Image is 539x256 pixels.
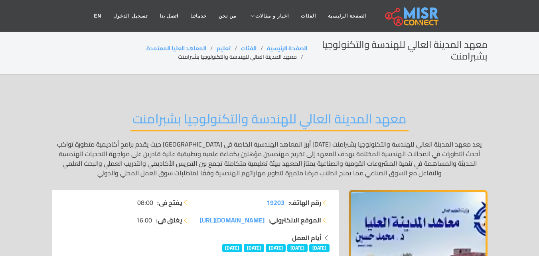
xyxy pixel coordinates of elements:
[154,8,184,24] a: اتصل بنا
[241,43,257,54] a: الفئات
[288,198,321,207] strong: رقم الهاتف:
[200,215,265,225] a: [DOMAIN_NAME][URL]
[322,8,373,24] a: الصفحة الرئيسية
[266,244,286,252] span: [DATE]
[385,6,438,26] img: main.misr_connect
[107,8,153,24] a: تسجيل الدخول
[213,8,242,24] a: من نحن
[130,111,409,131] h2: معهد المدينة العالي للهندسة والتكنولوجيا بشبرامنت
[292,232,322,244] strong: أيام العمل
[222,244,243,252] span: [DATE]
[295,8,322,24] a: الفئات
[267,196,284,208] span: 19203
[217,43,231,54] a: تعليم
[184,8,213,24] a: خدماتنا
[137,198,153,207] span: 08:00
[146,43,206,54] a: المعاهد العليا المعتمدة
[255,12,289,20] span: اخبار و مقالات
[52,139,488,178] p: يعد معهد المدينة العالي للهندسة والتكنولوجيا بشبرامنت [DATE] أبرز المعاهد الهندسية الخاصة في [GEO...
[287,244,308,252] span: [DATE]
[178,53,307,61] li: معهد المدينة العالي للهندسة والتكنولوجيا بشبرامنت
[157,198,182,207] strong: يفتح في:
[307,39,487,62] h2: معهد المدينة العالي للهندسة والتكنولوجيا بشبرامنت
[309,244,330,252] span: [DATE]
[88,8,108,24] a: EN
[156,215,182,225] strong: يغلق في:
[136,215,152,225] span: 16:00
[242,8,295,24] a: اخبار و مقالات
[267,198,284,207] a: 19203
[244,244,264,252] span: [DATE]
[267,43,307,54] a: الصفحة الرئيسية
[200,214,265,226] span: [DOMAIN_NAME][URL]
[269,215,321,225] strong: الموقع الالكتروني:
